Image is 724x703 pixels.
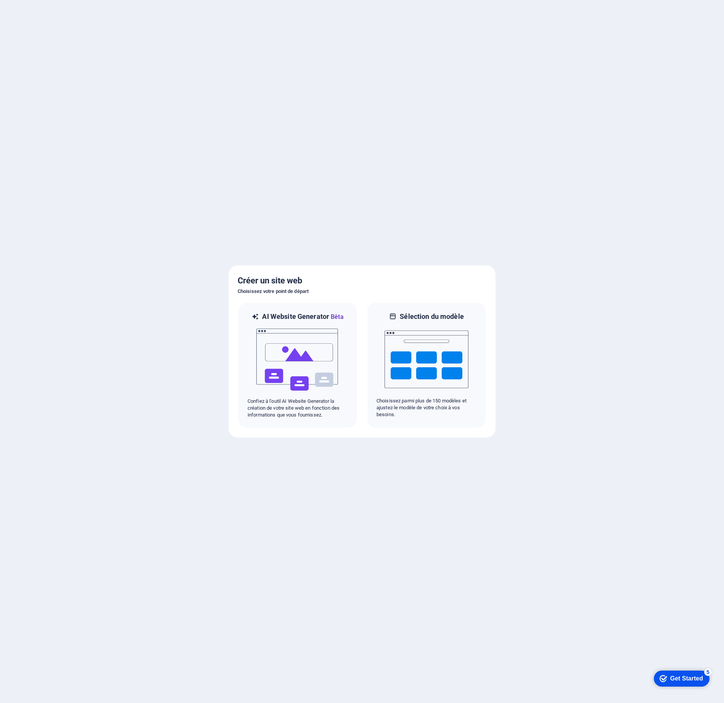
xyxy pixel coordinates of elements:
[376,397,476,418] p: Choisissez parmi plus de 150 modèles et ajustez-le modèle de votre choix à vos besoins.
[248,398,348,418] p: Confiez à l'outil AI Website Generator la création de votre site web en fonction des informations...
[21,8,53,15] div: Get Started
[367,302,486,428] div: Sélection du modèleChoisissez parmi plus de 150 modèles et ajustez-le modèle de votre choix à vos...
[4,4,60,20] div: Get Started 5 items remaining, 0% complete
[238,287,486,296] h6: Choisissez votre point de départ
[238,275,486,287] h5: Créer un site web
[55,2,62,9] div: 5
[256,322,339,398] img: ai
[400,312,464,321] h6: Sélection du modèle
[329,313,344,320] span: Bêta
[262,312,343,322] h6: AI Website Generator
[238,302,357,428] div: AI Website GeneratorBêtaaiConfiez à l'outil AI Website Generator la création de votre site web en...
